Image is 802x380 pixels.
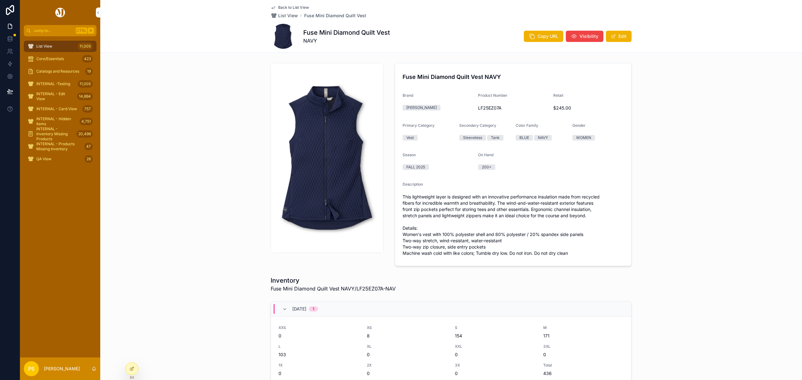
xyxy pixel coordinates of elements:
[455,325,536,330] span: S
[82,105,93,113] div: 757
[543,352,624,358] span: 0
[271,68,383,248] img: LF25EZ07A-NAV.jpg
[553,105,624,111] span: $245.00
[36,106,77,111] span: INTERNAL - Card View
[34,28,73,33] span: Jump to...
[455,333,536,339] span: 154
[403,73,624,81] h4: Fuse Mini Diamond Quilt Vest NAVY
[24,103,96,115] a: INTERNAL - Card View757
[271,5,309,10] a: Back to List View
[24,141,96,152] a: INTERNAL - Products Missing Inventory47
[403,182,423,187] span: Description
[455,363,536,368] span: 3X
[459,123,496,128] span: Secondary Category
[406,135,414,141] div: Vest
[478,152,493,157] span: On Hand
[303,37,390,44] span: NAVY
[36,91,75,101] span: INTERNAL - Edit View
[304,13,366,19] a: Fuse Mini Diamond Quilt Vest
[367,352,448,358] span: 0
[24,116,96,127] a: INTERNAL - Hidden Items4,751
[543,370,624,377] span: 436
[78,43,93,50] div: 11,005
[24,78,96,90] a: INTERNAL -Testing11,005
[44,366,80,372] p: [PERSON_NAME]
[478,93,508,98] span: Product Number
[580,33,598,39] span: Visibility
[85,68,93,75] div: 19
[36,81,70,86] span: INTERNAL -Testing
[85,155,93,163] div: 26
[36,141,82,151] span: INTERNAL - Products Missing Inventory
[36,56,64,61] span: Core/Essentials
[278,13,298,19] span: List View
[24,41,96,52] a: List View11,005
[455,344,536,349] span: XXL
[24,66,96,77] a: Catalogs and Resources19
[572,123,586,128] span: Gender
[303,28,390,37] h1: Fuse Mini Diamond Quilt Vest
[278,5,309,10] span: Back to List View
[279,333,359,339] span: 0
[367,344,448,349] span: XL
[543,333,624,339] span: 171
[313,306,314,311] div: 1
[524,31,563,42] button: Copy URL
[20,36,100,173] div: scrollable content
[24,91,96,102] a: INTERNAL - Edit View14,894
[543,325,624,330] span: M
[403,194,624,256] span: This lightweight layer is designed with an innovative performance insulation made from recycled f...
[279,363,359,368] span: 1X
[28,365,34,372] span: PS
[36,44,52,49] span: List View
[403,93,413,98] span: Brand
[491,135,500,141] div: Tank
[367,333,448,339] span: 8
[271,13,298,19] a: List View
[538,135,548,141] div: NAVY
[292,306,306,312] span: [DATE]
[76,28,87,34] span: Ctrl
[36,116,77,126] span: INTERNAL - Hidden Items
[538,33,558,39] span: Copy URL
[463,135,482,141] div: Sleeveless
[367,325,448,330] span: XS
[606,31,632,42] button: Edit
[24,25,96,36] button: Jump to...CtrlK
[279,344,359,349] span: L
[36,157,51,162] span: QA View
[566,31,603,42] button: Visibility
[24,153,96,165] a: QA View26
[406,164,425,170] div: FALL 2025
[82,55,93,63] div: 423
[80,118,93,125] div: 4,751
[406,105,437,110] div: [PERSON_NAME]
[36,126,74,141] span: INTERNAL - Inventory Missing Products
[367,363,448,368] span: 2X
[403,123,435,128] span: Primary Category
[271,285,396,292] span: Fuse Mini Diamond Quilt Vest NAVY/LF25EZ07A-NAV
[78,80,93,88] div: 11,005
[576,135,591,141] div: WOMEN
[88,28,93,33] span: K
[482,164,492,170] div: 200+
[279,370,359,377] span: 0
[77,93,93,100] div: 14,894
[403,152,416,157] span: Season
[279,325,359,330] span: XXS
[455,370,536,377] span: 0
[36,69,79,74] span: Catalogs and Resources
[478,105,549,111] span: LF25EZ07A
[84,143,93,150] div: 47
[24,53,96,64] a: Core/Essentials423
[553,93,563,98] span: Retail
[516,123,538,128] span: Color Family
[519,135,529,141] div: BLUE
[271,276,396,285] h1: Inventory
[279,352,359,358] span: 103
[54,8,66,18] img: App logo
[76,130,93,138] div: 20,498
[543,363,624,368] span: Total
[367,370,448,377] span: 0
